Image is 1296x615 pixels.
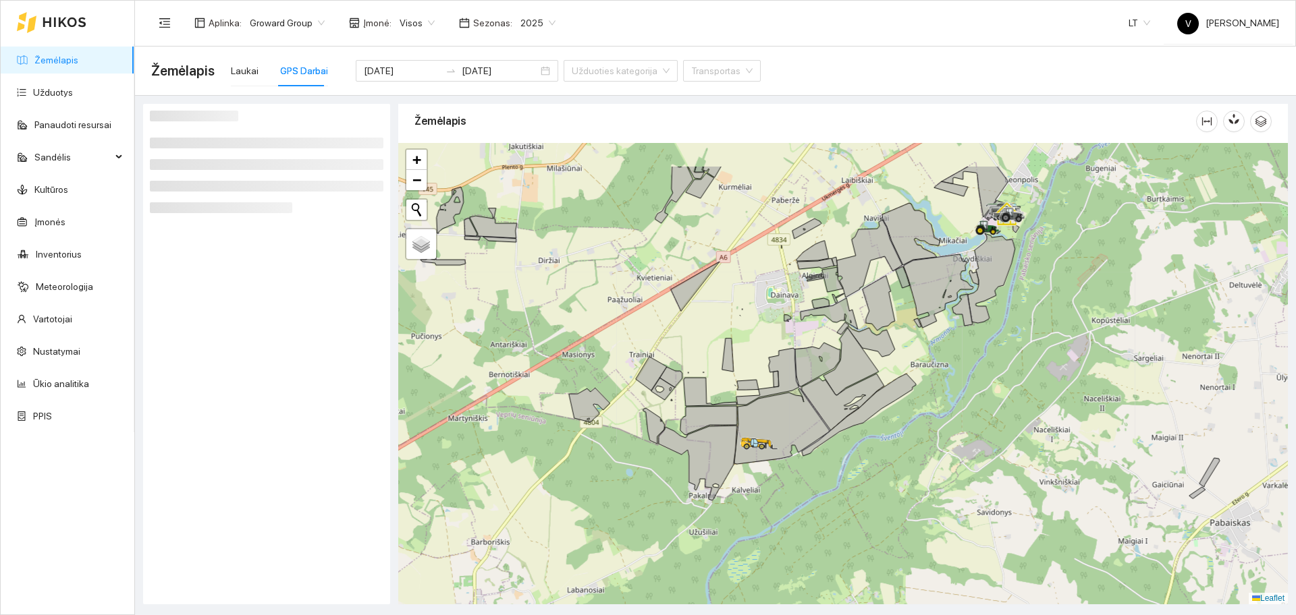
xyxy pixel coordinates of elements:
[406,150,427,170] a: Zoom in
[462,63,538,78] input: Pabaigos data
[1196,111,1218,132] button: column-width
[34,216,65,227] a: Įmonės
[34,55,78,65] a: Žemėlapis
[520,13,556,33] span: 2025
[34,184,68,195] a: Kultūros
[33,378,89,389] a: Ūkio analitika
[1129,13,1150,33] span: LT
[473,16,512,30] span: Sezonas :
[34,119,111,130] a: Panaudoti resursai
[194,18,205,28] span: layout
[412,171,421,188] span: −
[33,314,72,324] a: Vartotojai
[1252,593,1285,603] a: Leaflet
[363,16,391,30] span: Įmonė :
[364,63,440,78] input: Pradžios data
[446,65,456,76] span: to
[412,151,421,168] span: +
[349,18,360,28] span: shop
[33,346,80,357] a: Nustatymai
[1185,13,1191,34] span: V
[406,200,427,220] button: Initiate a new search
[280,63,328,78] div: GPS Darbai
[459,18,470,28] span: calendar
[34,144,111,171] span: Sandėlis
[406,170,427,190] a: Zoom out
[446,65,456,76] span: swap-right
[36,281,93,292] a: Meteorologija
[159,17,171,29] span: menu-fold
[33,411,52,421] a: PPIS
[33,87,73,98] a: Užduotys
[151,60,215,82] span: Žemėlapis
[400,13,435,33] span: Visos
[36,249,82,260] a: Inventorius
[231,63,259,78] div: Laukai
[414,102,1196,140] div: Žemėlapis
[1197,116,1217,127] span: column-width
[209,16,242,30] span: Aplinka :
[250,13,325,33] span: Groward Group
[1177,18,1279,28] span: [PERSON_NAME]
[151,9,178,36] button: menu-fold
[406,229,436,259] a: Layers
